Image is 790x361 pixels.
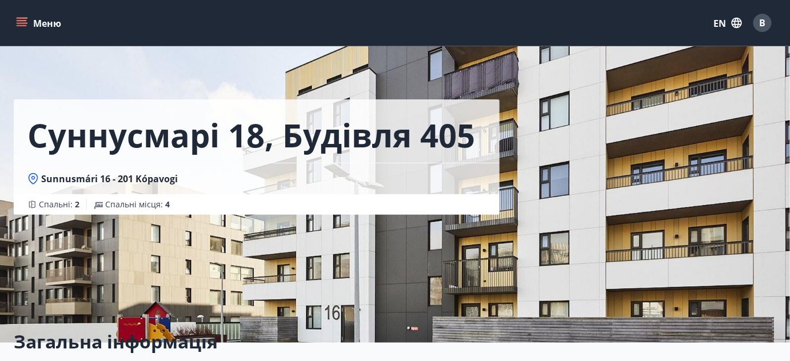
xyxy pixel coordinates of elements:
font: EN [713,17,726,30]
font: Меню [33,17,61,30]
button: В [749,9,776,37]
font: Спальні [39,199,70,210]
font: Загальна інформація [14,329,218,354]
font: 2 [75,199,79,210]
font: : [70,199,73,210]
font: В [760,17,766,29]
font: : [161,199,163,210]
font: Спальні місця [105,199,161,210]
button: меню [14,13,66,33]
font: 4 [165,199,170,210]
button: EN [709,12,747,34]
font: Суннусмарі 18, будівля 405 [27,113,475,157]
font: Sunnusmári 16 - 201 Kópavogi [41,173,178,185]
